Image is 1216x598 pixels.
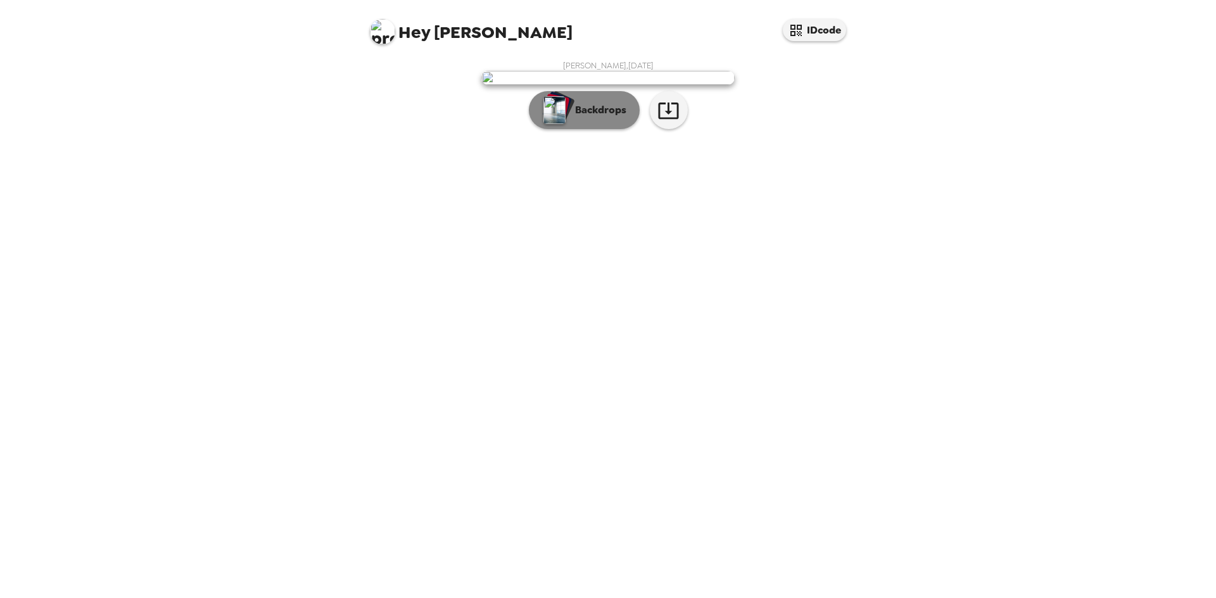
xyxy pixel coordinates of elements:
span: [PERSON_NAME] [370,13,573,41]
span: [PERSON_NAME] , [DATE] [563,60,654,71]
button: Backdrops [529,91,640,129]
span: Hey [398,21,430,44]
img: profile pic [370,19,395,44]
img: user [481,71,735,85]
p: Backdrops [569,103,626,118]
button: IDcode [783,19,846,41]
